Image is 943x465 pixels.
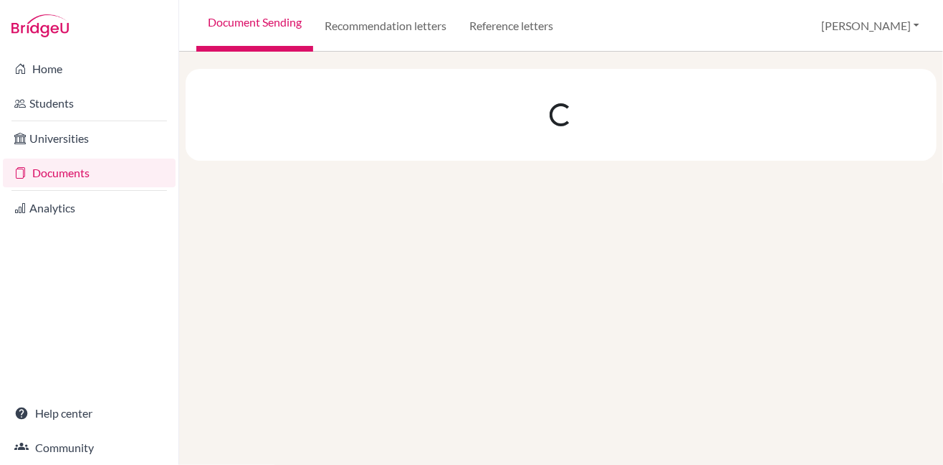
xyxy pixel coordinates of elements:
[3,194,176,222] a: Analytics
[3,399,176,428] a: Help center
[11,14,69,37] img: Bridge-U
[3,124,176,153] a: Universities
[3,433,176,462] a: Community
[3,159,176,187] a: Documents
[3,55,176,83] a: Home
[3,89,176,118] a: Students
[815,12,926,39] button: [PERSON_NAME]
